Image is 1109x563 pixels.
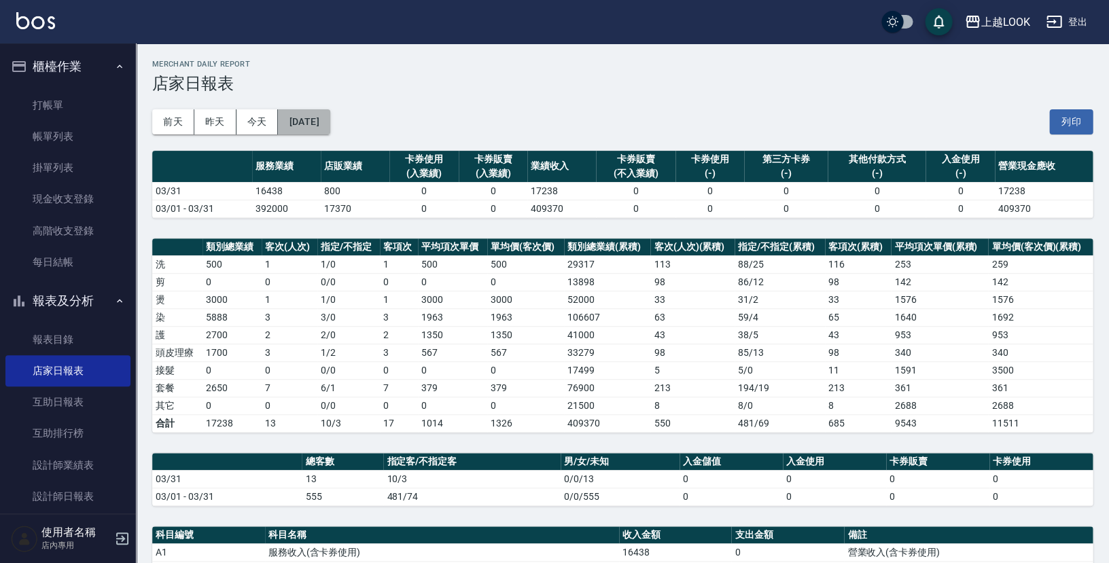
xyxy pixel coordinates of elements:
[783,453,886,471] th: 入金使用
[925,8,952,35] button: save
[41,539,111,551] p: 店內專用
[564,238,651,256] th: 類別總業績(累積)
[825,397,891,414] td: 8
[988,255,1093,273] td: 259
[988,379,1093,397] td: 361
[418,308,487,326] td: 1963
[262,379,317,397] td: 7
[650,326,734,344] td: 43
[487,414,564,432] td: 1326
[321,151,389,183] th: 店販業績
[383,470,560,488] td: 10/3
[744,182,828,200] td: 0
[317,344,380,361] td: 1 / 2
[487,291,564,308] td: 3000
[735,361,825,379] td: 5 / 0
[527,182,596,200] td: 17238
[747,166,824,181] div: (-)
[302,470,383,488] td: 13
[302,488,383,505] td: 555
[564,344,651,361] td: 33279
[152,488,302,505] td: 03/01 - 03/31
[265,526,619,544] th: 科目名稱
[527,200,596,217] td: 409370
[929,166,991,181] div: (-)
[41,526,111,539] h5: 使用者名稱
[152,453,1093,506] table: a dense table
[988,397,1093,414] td: 2688
[735,397,825,414] td: 8 / 0
[680,470,783,488] td: 0
[459,200,527,217] td: 0
[825,238,891,256] th: 客項次(累積)
[321,182,389,200] td: 800
[527,151,596,183] th: 業績收入
[735,414,825,432] td: 481/69
[152,414,203,432] td: 合計
[317,291,380,308] td: 1 / 0
[988,344,1093,361] td: 340
[418,361,487,379] td: 0
[5,49,130,84] button: 櫃檯作業
[5,215,130,247] a: 高階收支登錄
[418,291,487,308] td: 3000
[959,8,1035,36] button: 上越LOOK
[596,200,675,217] td: 0
[844,543,1093,561] td: 營業收入(含卡券使用)
[5,386,130,418] a: 互助日報表
[650,414,734,432] td: 550
[389,200,458,217] td: 0
[825,291,891,308] td: 33
[418,238,487,256] th: 平均項次單價
[680,488,783,505] td: 0
[262,238,317,256] th: 客次(人次)
[5,512,130,543] a: 設計師業績分析表
[825,255,891,273] td: 116
[561,453,680,471] th: 男/女/未知
[383,488,560,505] td: 481/74
[735,308,825,326] td: 59 / 4
[317,326,380,344] td: 2 / 0
[596,182,675,200] td: 0
[5,90,130,121] a: 打帳單
[735,326,825,344] td: 38 / 5
[152,182,252,200] td: 03/31
[981,14,1029,31] div: 上越LOOK
[152,291,203,308] td: 燙
[744,200,828,217] td: 0
[561,470,680,488] td: 0/0/13
[564,308,651,326] td: 106607
[619,526,732,544] th: 收入金額
[891,397,988,414] td: 2688
[1040,10,1093,35] button: 登出
[380,379,418,397] td: 7
[650,344,734,361] td: 98
[680,453,783,471] th: 入金儲值
[5,418,130,449] a: 互助排行榜
[152,379,203,397] td: 套餐
[380,344,418,361] td: 3
[995,182,1093,200] td: 17238
[995,151,1093,183] th: 營業現金應收
[317,379,380,397] td: 6 / 1
[487,344,564,361] td: 567
[5,247,130,278] a: 每日結帳
[650,238,734,256] th: 客次(人次)(累積)
[317,255,380,273] td: 1 / 0
[564,361,651,379] td: 17499
[203,379,262,397] td: 2650
[152,200,252,217] td: 03/01 - 03/31
[5,152,130,183] a: 掛單列表
[5,355,130,386] a: 店家日報表
[5,324,130,355] a: 報表目錄
[679,166,741,181] div: (-)
[203,414,262,432] td: 17238
[262,255,317,273] td: 1
[203,273,262,291] td: 0
[203,344,262,361] td: 1700
[262,397,317,414] td: 0
[844,526,1093,544] th: 備註
[995,200,1093,217] td: 409370
[988,361,1093,379] td: 3500
[564,414,651,432] td: 409370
